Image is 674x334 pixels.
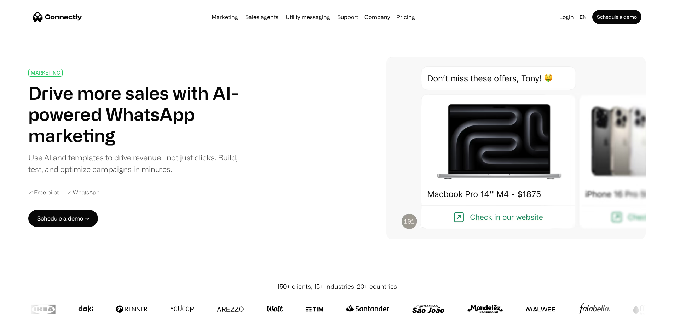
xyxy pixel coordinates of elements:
a: Marketing [209,14,241,20]
a: Utility messaging [283,14,333,20]
ul: Language list [14,322,42,332]
div: ✓ WhatsApp [67,189,100,196]
a: Sales agents [242,14,281,20]
a: Schedule a demo → [28,210,98,227]
aside: Language selected: English [7,321,42,332]
a: Pricing [393,14,418,20]
div: Company [364,12,390,22]
div: Use AI and templates to drive revenue—not just clicks. Build, test, and optimize campaigns in min... [28,152,247,175]
div: Company [362,12,392,22]
div: 150+ clients, 15+ industries, 20+ countries [277,282,397,291]
a: Support [334,14,361,20]
div: en [580,12,587,22]
div: ✓ Free pilot [28,189,59,196]
a: home [33,12,82,22]
div: MARKETING [31,70,60,75]
a: Login [557,12,577,22]
h1: Drive more sales with AI-powered WhatsApp marketing [28,82,247,146]
a: Schedule a demo [592,10,641,24]
div: en [577,12,591,22]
